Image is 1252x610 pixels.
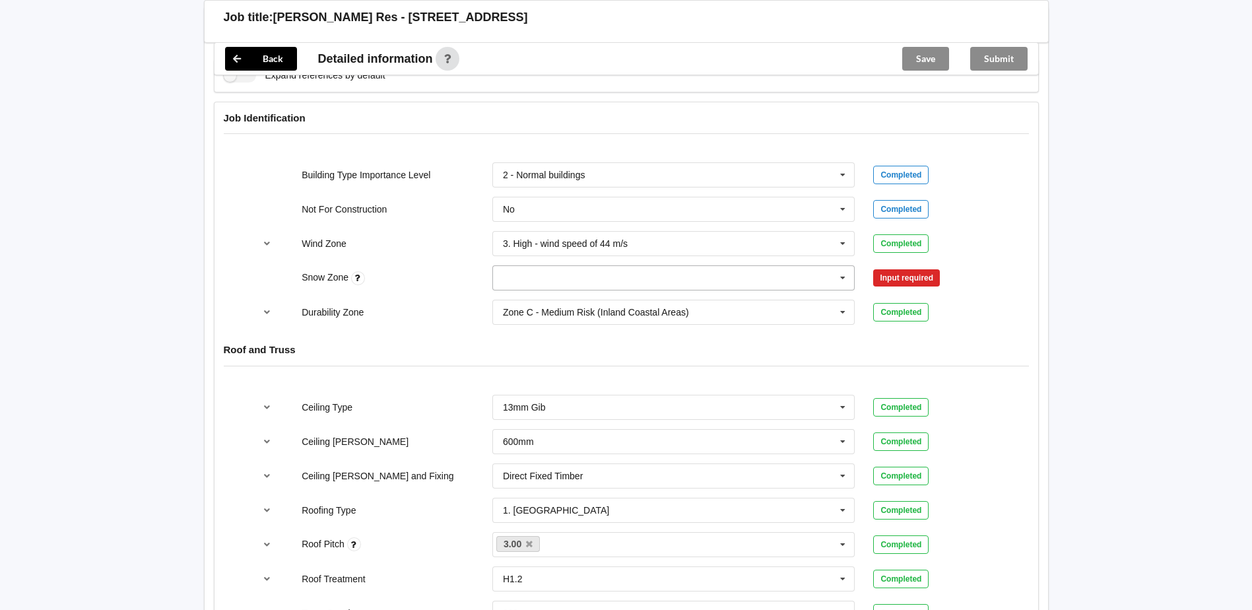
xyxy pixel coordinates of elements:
[224,343,1029,356] h4: Roof and Truss
[302,505,356,516] label: Roofing Type
[254,395,280,419] button: reference-toggle
[254,567,280,591] button: reference-toggle
[302,238,346,249] label: Wind Zone
[302,204,387,215] label: Not For Construction
[873,200,929,219] div: Completed
[302,574,366,584] label: Roof Treatment
[503,308,689,317] div: Zone C - Medium Risk (Inland Coastal Areas)
[873,432,929,451] div: Completed
[302,402,352,413] label: Ceiling Type
[224,69,385,83] label: Expand references by default
[873,467,929,485] div: Completed
[254,430,280,454] button: reference-toggle
[873,234,929,253] div: Completed
[254,498,280,522] button: reference-toggle
[254,464,280,488] button: reference-toggle
[873,269,940,287] div: Input required
[873,398,929,417] div: Completed
[302,272,351,283] label: Snow Zone
[503,471,583,481] div: Direct Fixed Timber
[873,570,929,588] div: Completed
[302,471,453,481] label: Ceiling [PERSON_NAME] and Fixing
[254,232,280,255] button: reference-toggle
[503,574,523,584] div: H1.2
[273,10,528,25] h3: [PERSON_NAME] Res - [STREET_ADDRESS]
[254,300,280,324] button: reference-toggle
[254,533,280,557] button: reference-toggle
[496,536,540,552] a: 3.00
[873,166,929,184] div: Completed
[503,506,609,515] div: 1. [GEOGRAPHIC_DATA]
[873,303,929,322] div: Completed
[503,170,585,180] div: 2 - Normal buildings
[503,239,628,248] div: 3. High - wind speed of 44 m/s
[873,535,929,554] div: Completed
[318,53,433,65] span: Detailed information
[503,437,534,446] div: 600mm
[302,170,430,180] label: Building Type Importance Level
[302,436,409,447] label: Ceiling [PERSON_NAME]
[302,539,346,549] label: Roof Pitch
[503,205,515,214] div: No
[225,47,297,71] button: Back
[302,307,364,318] label: Durability Zone
[503,403,546,412] div: 13mm Gib
[224,112,1029,124] h4: Job Identification
[873,501,929,520] div: Completed
[224,10,273,25] h3: Job title:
